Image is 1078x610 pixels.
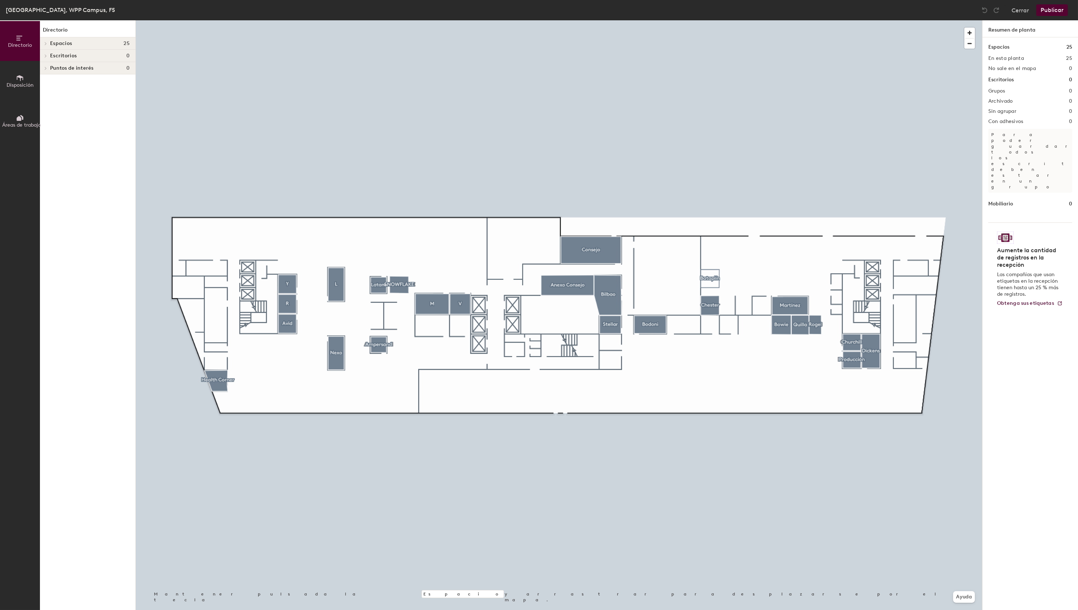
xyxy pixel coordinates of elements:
span: Directorio [8,42,32,48]
span: 0 [126,65,130,71]
h1: Escritorios [988,76,1014,84]
h2: Grupos [988,88,1005,94]
span: Áreas de trabajo [2,122,41,128]
img: Redo [993,7,1000,14]
img: Logotipo de etiqueta [997,232,1014,244]
span: Puntos de interés [50,65,94,71]
h4: Aumente la cantidad de registros en la recepción [997,247,1059,269]
h1: 0 [1069,200,1072,208]
img: Undo [981,7,988,14]
button: Cerrar [1012,4,1029,16]
h2: Sin agrupar [988,109,1016,114]
p: Para poder guardar, todos los escritorios deben estar en un grupo [988,129,1072,193]
h1: Espacios [988,43,1009,51]
h1: Resumen de planta [983,20,1078,37]
h2: 0 [1069,109,1072,114]
h1: Mobiliario [988,200,1013,208]
button: Ayuda [953,591,975,603]
span: 0 [126,53,130,59]
h2: Con adhesivos [988,119,1024,124]
span: Escritorios [50,53,77,59]
p: Las compañías que usan etiquetas en la recepción tienen hasta un 25 % más de registros. [997,271,1059,298]
h2: 0 [1069,98,1072,104]
h1: Directorio [40,26,135,37]
h1: 0 [1069,76,1072,84]
h2: 25 [1066,56,1072,61]
h2: 0 [1069,66,1072,71]
a: Obtenga sus etiquetas [997,300,1063,307]
span: Espacios [50,41,72,46]
button: Publicar [1036,4,1068,16]
h2: Archivado [988,98,1013,104]
div: [GEOGRAPHIC_DATA], WPP Campus, F5 [6,5,115,15]
h2: No sale en el mapa [988,66,1036,71]
h2: 0 [1069,119,1072,124]
span: 25 [123,41,130,46]
span: Disposición [7,82,33,88]
h2: 0 [1069,88,1072,94]
h2: En esta planta [988,56,1024,61]
h1: 25 [1066,43,1072,51]
span: Obtenga sus etiquetas [997,300,1054,306]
